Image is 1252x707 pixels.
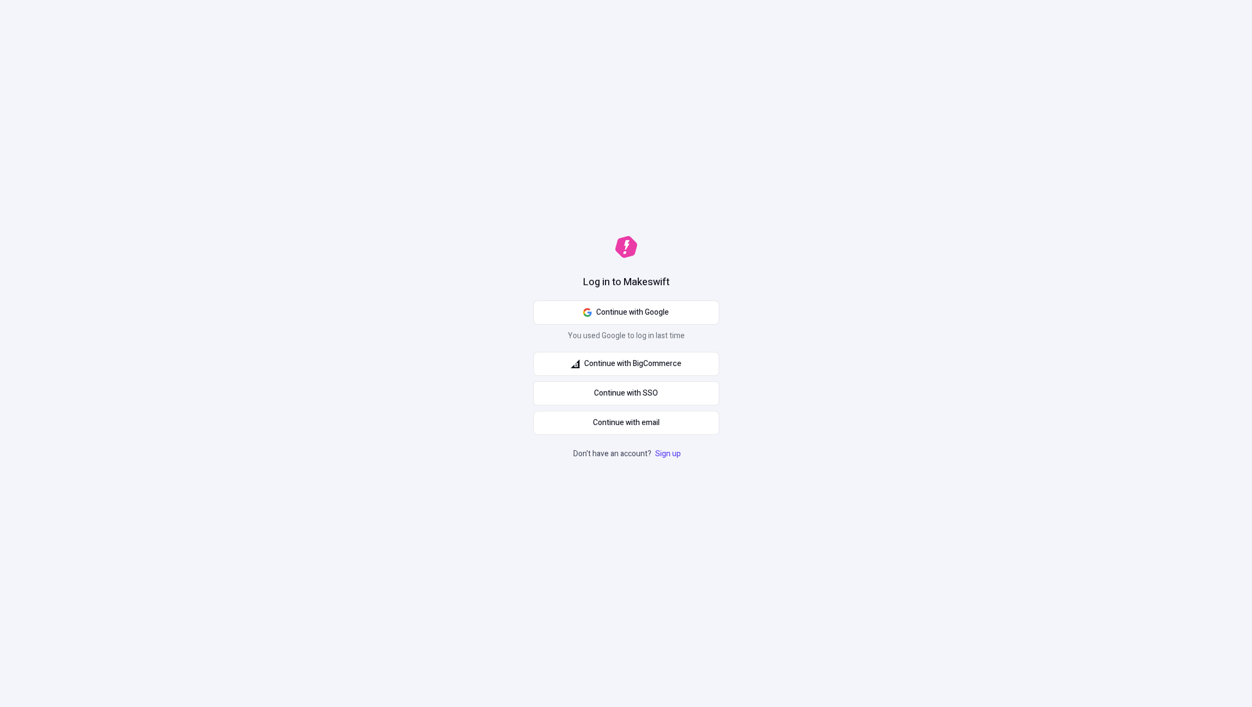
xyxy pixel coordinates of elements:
p: Don't have an account? [573,448,683,460]
span: Continue with BigCommerce [584,358,681,370]
a: Sign up [653,448,683,459]
button: Continue with Google [533,301,719,325]
span: Continue with email [593,417,660,429]
button: Continue with BigCommerce [533,352,719,376]
a: Continue with SSO [533,381,719,405]
span: Continue with Google [596,307,669,319]
p: You used Google to log in last time [533,330,719,346]
h1: Log in to Makeswift [583,275,669,290]
button: Continue with email [533,411,719,435]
